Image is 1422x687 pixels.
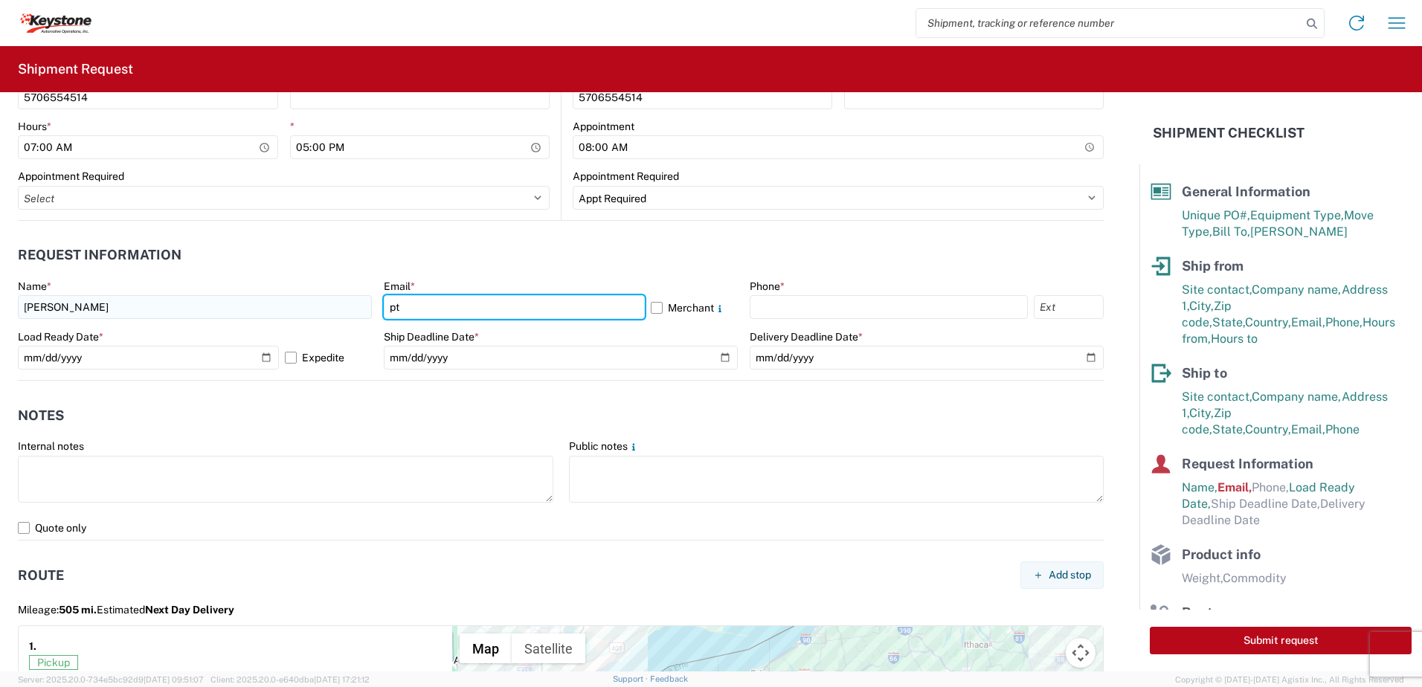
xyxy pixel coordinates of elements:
span: Server: 2025.20.0-734e5bc92d9 [18,675,204,684]
span: Ship Deadline Date, [1211,497,1320,511]
button: Map camera controls [1066,638,1096,668]
span: Ship to [1182,365,1227,381]
h2: Request Information [18,248,181,262]
h2: Notes [18,408,64,423]
label: Merchant [651,295,738,319]
button: Add stop [1020,561,1104,589]
span: Site contact, [1182,283,1252,297]
label: Delivery Deadline Date [750,330,863,343]
span: City, [1189,299,1214,313]
label: Email [384,280,415,293]
span: State, [1212,315,1245,329]
button: Submit request [1150,627,1412,654]
label: Hours [18,120,51,133]
label: Expedite [285,346,372,370]
span: Country, [1245,422,1291,436]
span: City, [1189,406,1214,420]
h2: Shipment Request [18,60,133,78]
label: Phone [750,280,785,293]
span: [PERSON_NAME] [1250,225,1348,239]
strong: 1. [29,636,36,655]
span: Bill To, [1212,225,1250,239]
span: Unique PO#, [1182,208,1250,222]
a: Feedback [650,674,688,683]
span: Phone, [1325,315,1363,329]
span: Add stop [1049,568,1091,582]
input: Ext [1034,295,1104,319]
span: Weight, [1182,571,1223,585]
label: Name [18,280,51,293]
span: Company name, [1252,283,1342,297]
span: Estimated [97,604,234,616]
label: Load Ready Date [18,330,103,343]
label: Internal notes [18,439,84,453]
span: Company name, [1252,390,1342,404]
span: Copyright © [DATE]-[DATE] Agistix Inc., All Rights Reserved [1175,673,1404,686]
span: Phone [1325,422,1360,436]
span: Next Day Delivery [145,604,234,616]
span: Request Information [1182,456,1313,471]
span: Equipment Type, [1250,208,1344,222]
span: Email, [1291,315,1325,329]
span: Name, [1182,480,1217,494]
span: 505 mi. [59,604,97,616]
span: Product info [1182,546,1261,562]
label: Appointment Required [18,170,124,183]
h2: Shipment Checklist [1153,124,1304,142]
a: Support [613,674,650,683]
span: [DATE] 17:21:12 [314,675,370,684]
h2: Route [18,568,64,583]
span: Phone, [1252,480,1289,494]
span: Email, [1291,422,1325,436]
span: Email, [1217,480,1252,494]
span: Hours to [1211,332,1258,346]
label: Quote only [18,516,1104,540]
span: Commodity [1223,571,1287,585]
span: Country, [1245,315,1291,329]
button: Show satellite imagery [512,633,585,663]
span: General Information [1182,184,1310,199]
span: Pickup [29,655,78,670]
span: Client: 2025.20.0-e640dba [210,675,370,684]
span: Mileage: [18,604,97,616]
span: [DATE] 09:51:07 [144,675,204,684]
label: Appointment [573,120,634,133]
label: Appointment Required [573,170,679,183]
span: Route [1182,604,1220,620]
button: Show street map [460,633,512,663]
input: Shipment, tracking or reference number [916,9,1302,37]
label: Ship Deadline Date [384,330,479,343]
label: Public notes [569,439,640,453]
span: State, [1212,422,1245,436]
span: Ship from [1182,258,1244,274]
span: Site contact, [1182,390,1252,404]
